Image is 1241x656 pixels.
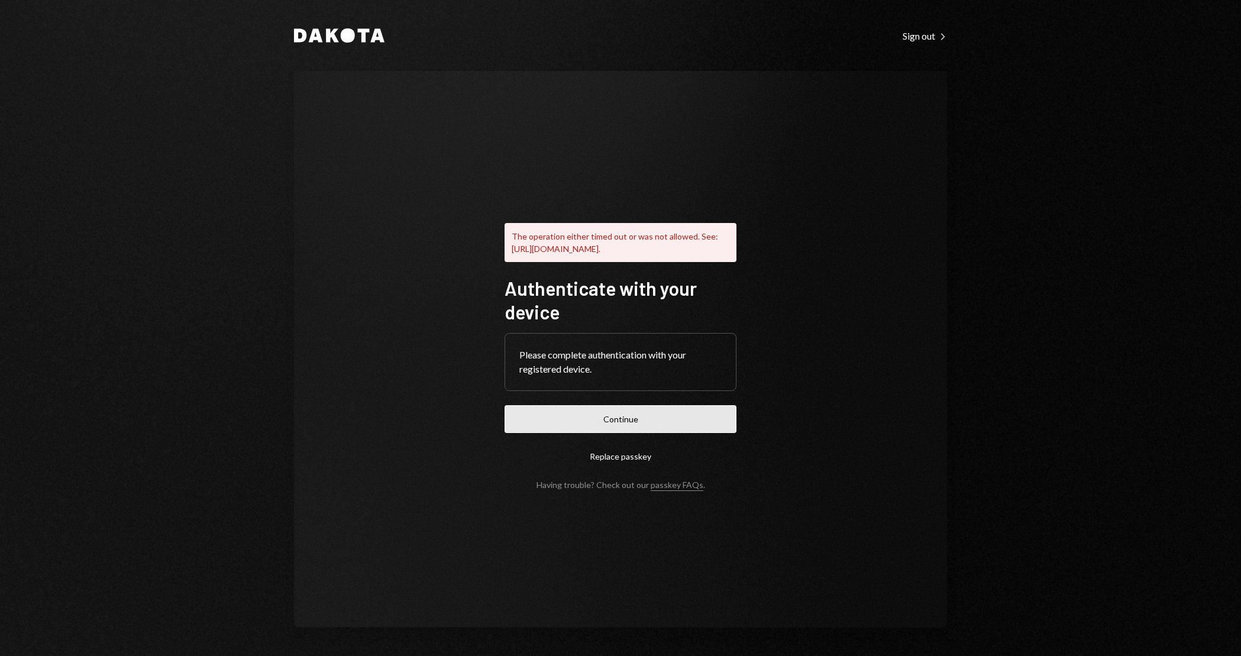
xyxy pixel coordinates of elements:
[505,276,736,324] h1: Authenticate with your device
[903,30,947,42] div: Sign out
[519,348,722,376] div: Please complete authentication with your registered device.
[505,405,736,433] button: Continue
[903,29,947,42] a: Sign out
[505,442,736,470] button: Replace passkey
[537,480,705,490] div: Having trouble? Check out our .
[651,480,703,491] a: passkey FAQs
[505,223,736,262] div: The operation either timed out or was not allowed. See: [URL][DOMAIN_NAME].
